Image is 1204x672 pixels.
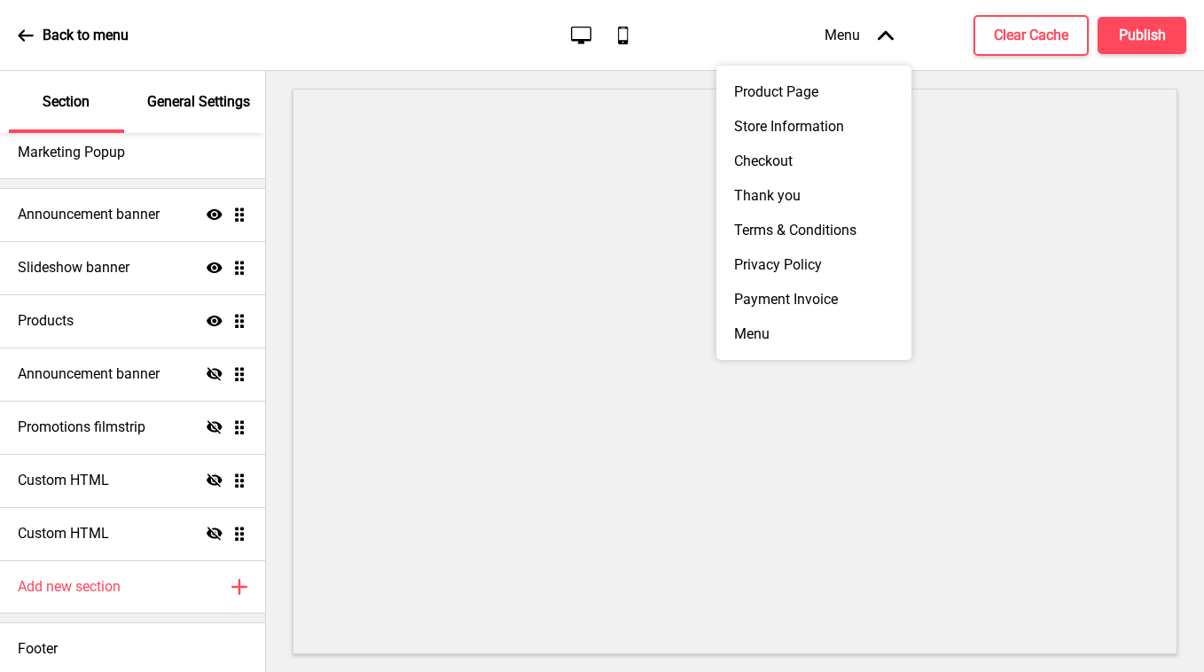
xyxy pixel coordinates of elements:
div: Privacy Policy [716,247,911,282]
a: Back to menu [18,12,129,59]
h4: Add new section [18,577,121,597]
div: Thank you [716,178,911,213]
div: Checkout [716,144,911,178]
div: Product Page [716,74,911,109]
p: General Settings [147,92,250,112]
h4: Footer [18,639,58,659]
p: Back to menu [43,26,129,45]
div: Menu [716,316,911,351]
div: Terms & Conditions [716,213,911,247]
h4: Custom HTML [18,524,109,543]
h4: Publish [1119,26,1166,45]
h4: Custom HTML [18,471,109,490]
p: Section [43,92,90,112]
h4: Promotions filmstrip [18,418,145,437]
div: Payment Invoice [716,282,911,316]
h4: Announcement banner [18,364,160,384]
button: Clear Cache [973,15,1089,56]
button: Publish [1098,17,1186,54]
h4: Announcement banner [18,205,160,224]
h4: Products [18,311,74,331]
h4: Clear Cache [994,26,1068,45]
div: Store Information [716,109,911,144]
div: Menu [807,9,911,61]
h4: Slideshow banner [18,258,129,277]
h4: Marketing Popup [18,143,125,162]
